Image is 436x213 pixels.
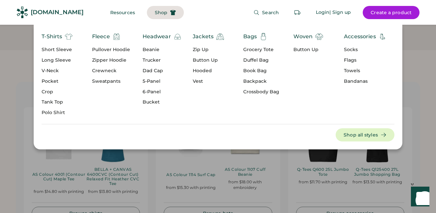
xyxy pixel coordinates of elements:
[31,8,84,16] div: [DOMAIN_NAME]
[243,33,257,41] div: Bags
[42,78,73,85] div: Pocket
[344,57,386,64] div: Flags
[316,9,330,16] div: Login
[293,46,323,53] div: Button Up
[17,7,28,18] img: Rendered Logo - Screens
[344,46,386,53] div: Socks
[259,33,267,41] img: Totebag-01.svg
[243,57,279,64] div: Duffel Bag
[143,68,182,74] div: Dad Cap
[291,6,304,19] button: Retrieve an order
[143,78,182,85] div: 5-Panel
[193,57,224,64] div: Button Up
[143,57,182,64] div: Trucker
[193,68,224,74] div: Hooded
[262,10,279,15] span: Search
[42,109,73,116] div: Polo Shirt
[344,68,386,74] div: Towels
[42,57,73,64] div: Long Sleeve
[344,78,386,85] div: Bandanas
[336,128,394,141] button: Shop all styles
[243,89,279,95] div: Crossbody Bag
[143,89,182,95] div: 6-Panel
[246,6,287,19] button: Search
[315,33,323,41] img: shirt.svg
[174,33,182,41] img: beanie.svg
[155,10,167,15] span: Shop
[65,33,73,41] img: t-shirt%20%282%29.svg
[42,46,73,53] div: Short Sleeve
[243,78,279,85] div: Backpack
[143,46,182,53] div: Beanie
[405,183,433,212] iframe: Front Chat
[42,99,73,106] div: Tank Top
[193,78,224,85] div: Vest
[193,46,224,53] div: Zip Up
[42,33,62,41] div: T-Shirts
[92,33,110,41] div: Fleece
[42,89,73,95] div: Crop
[243,46,279,53] div: Grocery Tote
[92,46,130,53] div: Pullover Hoodie
[143,33,171,41] div: Headwear
[143,99,182,106] div: Bucket
[216,33,224,41] img: jacket%20%281%29.svg
[147,6,184,19] button: Shop
[92,78,130,85] div: Sweatpants
[329,9,351,16] div: | Sign up
[42,68,73,74] div: V-Neck
[379,33,386,41] img: accessories-ab-01.svg
[293,33,313,41] div: Woven
[243,68,279,74] div: Book Bag
[113,33,120,41] img: hoodie.svg
[344,33,376,41] div: Accessories
[363,6,419,19] button: Create a product
[193,33,214,41] div: Jackets
[92,57,130,64] div: Zipper Hoodie
[92,68,130,74] div: Crewneck
[102,6,143,19] button: Resources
